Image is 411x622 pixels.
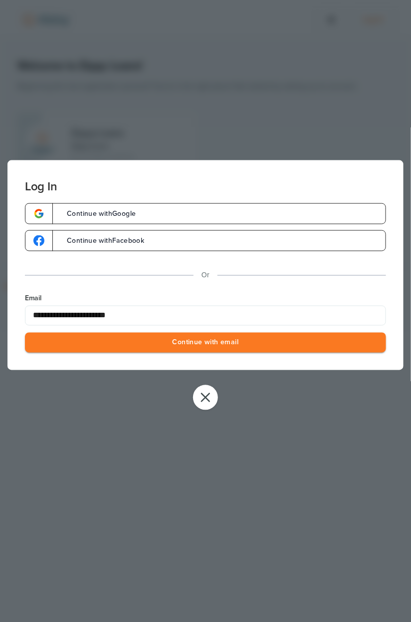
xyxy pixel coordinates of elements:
[25,230,386,251] a: google-logoContinue withFacebook
[25,306,386,326] input: Email Address
[33,235,44,246] img: google-logo
[202,269,209,282] p: Or
[33,208,44,219] img: google-logo
[25,333,386,353] button: Continue with email
[25,160,386,193] h3: Log In
[57,237,144,244] span: Continue with Facebook
[25,294,386,304] label: Email
[193,385,218,410] button: Close
[25,203,386,224] a: google-logoContinue withGoogle
[57,210,136,217] span: Continue with Google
